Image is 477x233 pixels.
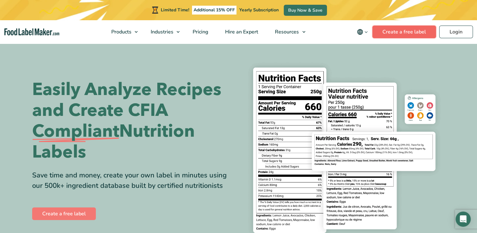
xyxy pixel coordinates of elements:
span: Yearly Subscription [239,7,279,13]
a: Buy Now & Save [284,5,327,16]
span: Hire an Expert [223,28,259,35]
a: Industries [143,20,183,44]
span: Additional 15% OFF [192,6,236,15]
span: Limited Time! [161,7,189,13]
a: Login [439,26,473,38]
div: Save time and money, create your own label in minutes using our 500k+ ingredient database built b... [32,170,234,191]
span: Pricing [191,28,209,35]
a: Create a free label [32,207,96,220]
span: Products [109,28,132,35]
a: Pricing [184,20,215,44]
span: Resources [273,28,300,35]
span: Compliant [32,121,119,142]
span: Industries [149,28,174,35]
div: Open Intercom Messenger [456,212,471,227]
a: Create a free label [372,26,436,38]
a: Resources [267,20,308,44]
a: Hire an Expert [217,20,265,44]
a: Products [103,20,141,44]
h1: Easily Analyze Recipes and Create CFIA Nutrition Labels [32,79,234,163]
